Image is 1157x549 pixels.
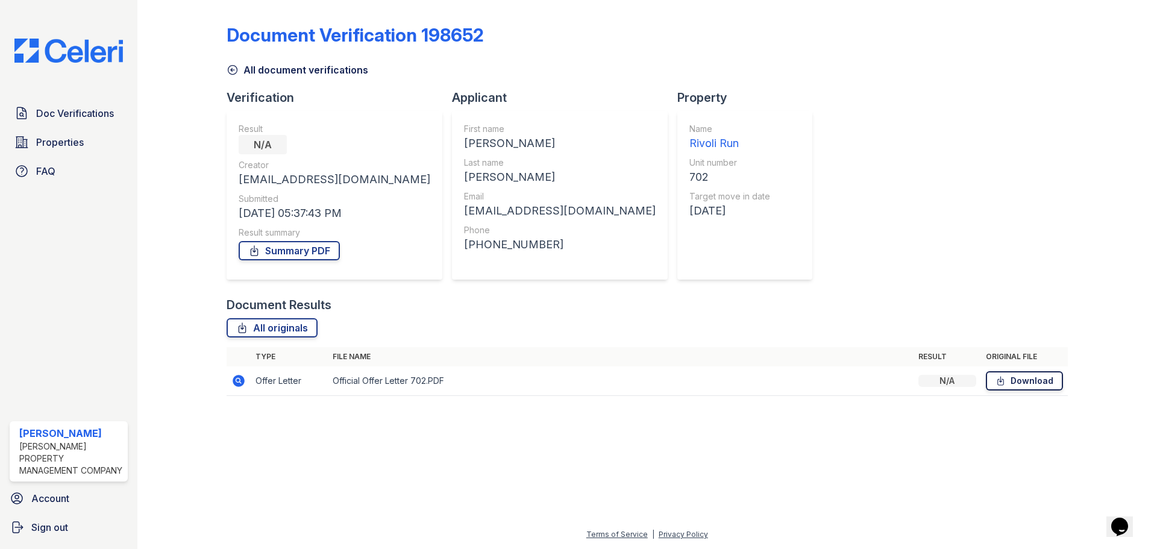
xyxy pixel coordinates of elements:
div: Rivoli Run [689,135,770,152]
span: Account [31,491,69,506]
a: Account [5,486,133,510]
a: Properties [10,130,128,154]
div: First name [464,123,656,135]
span: FAQ [36,164,55,178]
div: [PHONE_NUMBER] [464,236,656,253]
div: Applicant [452,89,677,106]
div: Result summary [239,227,430,239]
div: Result [239,123,430,135]
a: Sign out [5,515,133,539]
img: CE_Logo_Blue-a8612792a0a2168367f1c8372b55b34899dd931a85d93a1a3d3e32e68fde9ad4.png [5,39,133,63]
a: FAQ [10,159,128,183]
th: File name [328,347,914,366]
span: Doc Verifications [36,106,114,121]
a: Doc Verifications [10,101,128,125]
div: Email [464,190,656,202]
th: Result [914,347,981,366]
iframe: chat widget [1106,501,1145,537]
div: Document Results [227,296,331,313]
a: Privacy Policy [659,530,708,539]
div: N/A [918,375,976,387]
a: Terms of Service [586,530,648,539]
div: Target move in date [689,190,770,202]
div: [PERSON_NAME] [19,426,123,441]
div: [EMAIL_ADDRESS][DOMAIN_NAME] [464,202,656,219]
div: Verification [227,89,452,106]
div: Unit number [689,157,770,169]
a: All originals [227,318,318,337]
div: [PERSON_NAME] Property Management Company [19,441,123,477]
div: Creator [239,159,430,171]
td: Offer Letter [251,366,328,396]
a: All document verifications [227,63,368,77]
div: [EMAIL_ADDRESS][DOMAIN_NAME] [239,171,430,188]
th: Type [251,347,328,366]
div: Property [677,89,822,106]
div: 702 [689,169,770,186]
div: [PERSON_NAME] [464,135,656,152]
div: Name [689,123,770,135]
div: Document Verification 198652 [227,24,484,46]
div: [PERSON_NAME] [464,169,656,186]
th: Original file [981,347,1068,366]
div: Phone [464,224,656,236]
div: [DATE] [689,202,770,219]
div: [DATE] 05:37:43 PM [239,205,430,222]
a: Summary PDF [239,241,340,260]
a: Download [986,371,1063,391]
td: Official Offer Letter 702.PDF [328,366,914,396]
div: Last name [464,157,656,169]
span: Properties [36,135,84,149]
span: Sign out [31,520,68,535]
div: N/A [239,135,287,154]
div: | [652,530,654,539]
a: Name Rivoli Run [689,123,770,152]
div: Submitted [239,193,430,205]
